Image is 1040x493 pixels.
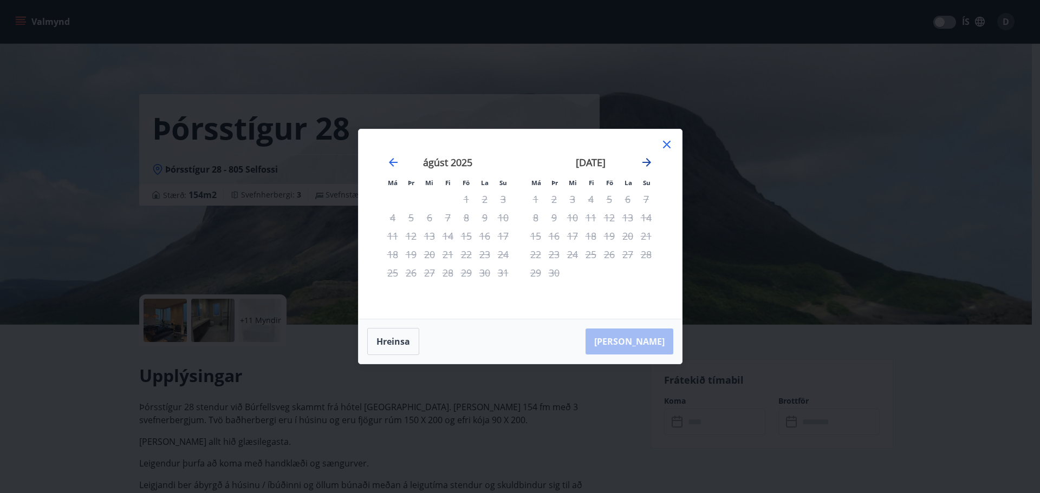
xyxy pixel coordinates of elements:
small: Fi [589,179,594,187]
td: Not available. mánudagur, 1. september 2025 [526,190,545,208]
td: Not available. laugardagur, 9. ágúst 2025 [476,208,494,227]
div: Calendar [372,142,669,306]
td: Not available. mánudagur, 8. september 2025 [526,208,545,227]
td: Not available. þriðjudagur, 12. ágúst 2025 [402,227,420,245]
td: Not available. fimmtudagur, 4. september 2025 [582,190,600,208]
td: Not available. miðvikudagur, 13. ágúst 2025 [420,227,439,245]
td: Not available. sunnudagur, 14. september 2025 [637,208,655,227]
small: Má [388,179,398,187]
td: Not available. miðvikudagur, 3. september 2025 [563,190,582,208]
td: Not available. fimmtudagur, 14. ágúst 2025 [439,227,457,245]
div: Move backward to switch to the previous month. [387,156,400,169]
td: Not available. sunnudagur, 24. ágúst 2025 [494,245,512,264]
td: Not available. miðvikudagur, 6. ágúst 2025 [420,208,439,227]
td: Not available. miðvikudagur, 27. ágúst 2025 [420,264,439,282]
td: Not available. þriðjudagur, 19. ágúst 2025 [402,245,420,264]
small: Su [499,179,507,187]
td: Not available. fimmtudagur, 21. ágúst 2025 [439,245,457,264]
td: Not available. sunnudagur, 21. september 2025 [637,227,655,245]
div: Move forward to switch to the next month. [640,156,653,169]
td: Not available. þriðjudagur, 16. september 2025 [545,227,563,245]
td: Not available. sunnudagur, 3. ágúst 2025 [494,190,512,208]
td: Not available. mánudagur, 25. ágúst 2025 [383,264,402,282]
small: Fö [463,179,470,187]
td: Not available. föstudagur, 8. ágúst 2025 [457,208,476,227]
td: Not available. föstudagur, 12. september 2025 [600,208,619,227]
td: Not available. laugardagur, 23. ágúst 2025 [476,245,494,264]
td: Not available. laugardagur, 6. september 2025 [619,190,637,208]
td: Not available. mánudagur, 4. ágúst 2025 [383,208,402,227]
td: Not available. þriðjudagur, 9. september 2025 [545,208,563,227]
td: Not available. sunnudagur, 28. september 2025 [637,245,655,264]
td: Not available. fimmtudagur, 7. ágúst 2025 [439,208,457,227]
strong: [DATE] [576,156,606,169]
td: Not available. föstudagur, 22. ágúst 2025 [457,245,476,264]
small: Fö [606,179,613,187]
td: Not available. þriðjudagur, 30. september 2025 [545,264,563,282]
td: Not available. fimmtudagur, 18. september 2025 [582,227,600,245]
small: Mi [569,179,577,187]
td: Not available. fimmtudagur, 25. september 2025 [582,245,600,264]
td: Not available. sunnudagur, 10. ágúst 2025 [494,208,512,227]
td: Not available. föstudagur, 19. september 2025 [600,227,619,245]
td: Not available. miðvikudagur, 24. september 2025 [563,245,582,264]
small: Þr [551,179,558,187]
strong: ágúst 2025 [423,156,472,169]
td: Not available. laugardagur, 16. ágúst 2025 [476,227,494,245]
td: Not available. föstudagur, 1. ágúst 2025 [457,190,476,208]
td: Not available. sunnudagur, 7. september 2025 [637,190,655,208]
td: Not available. föstudagur, 5. september 2025 [600,190,619,208]
td: Not available. mánudagur, 18. ágúst 2025 [383,245,402,264]
small: Fi [445,179,451,187]
td: Not available. miðvikudagur, 20. ágúst 2025 [420,245,439,264]
td: Not available. laugardagur, 2. ágúst 2025 [476,190,494,208]
td: Not available. mánudagur, 11. ágúst 2025 [383,227,402,245]
td: Not available. laugardagur, 30. ágúst 2025 [476,264,494,282]
td: Not available. miðvikudagur, 17. september 2025 [563,227,582,245]
td: Not available. þriðjudagur, 2. september 2025 [545,190,563,208]
small: La [625,179,632,187]
td: Not available. fimmtudagur, 11. september 2025 [582,208,600,227]
td: Not available. mánudagur, 22. september 2025 [526,245,545,264]
td: Not available. mánudagur, 29. september 2025 [526,264,545,282]
td: Not available. laugardagur, 13. september 2025 [619,208,637,227]
td: Not available. fimmtudagur, 28. ágúst 2025 [439,264,457,282]
small: Su [643,179,651,187]
td: Not available. þriðjudagur, 26. ágúst 2025 [402,264,420,282]
td: Not available. mánudagur, 15. september 2025 [526,227,545,245]
td: Not available. laugardagur, 27. september 2025 [619,245,637,264]
small: Má [531,179,541,187]
small: La [481,179,489,187]
td: Not available. föstudagur, 29. ágúst 2025 [457,264,476,282]
td: Not available. laugardagur, 20. september 2025 [619,227,637,245]
td: Not available. miðvikudagur, 10. september 2025 [563,208,582,227]
small: Þr [408,179,414,187]
td: Not available. sunnudagur, 31. ágúst 2025 [494,264,512,282]
td: Not available. föstudagur, 26. september 2025 [600,245,619,264]
button: Hreinsa [367,328,419,355]
td: Not available. sunnudagur, 17. ágúst 2025 [494,227,512,245]
td: Not available. þriðjudagur, 5. ágúst 2025 [402,208,420,227]
small: Mi [425,179,433,187]
td: Not available. föstudagur, 15. ágúst 2025 [457,227,476,245]
td: Not available. þriðjudagur, 23. september 2025 [545,245,563,264]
